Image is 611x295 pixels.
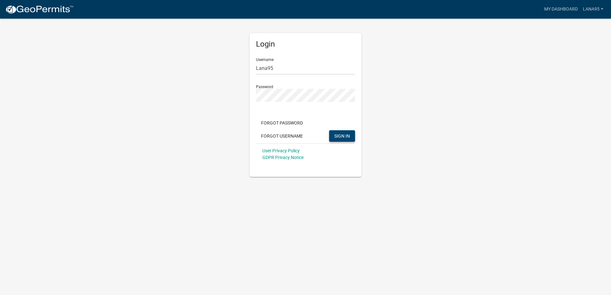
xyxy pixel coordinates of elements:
h5: Login [256,40,355,49]
a: GDPR Privacy Notice [262,155,304,160]
button: Forgot Password [256,117,308,129]
a: User Privacy Policy [262,148,300,153]
span: SIGN IN [334,133,350,138]
button: SIGN IN [329,130,355,142]
a: My Dashboard [542,3,580,15]
a: Lana95 [580,3,606,15]
button: Forgot Username [256,130,308,142]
